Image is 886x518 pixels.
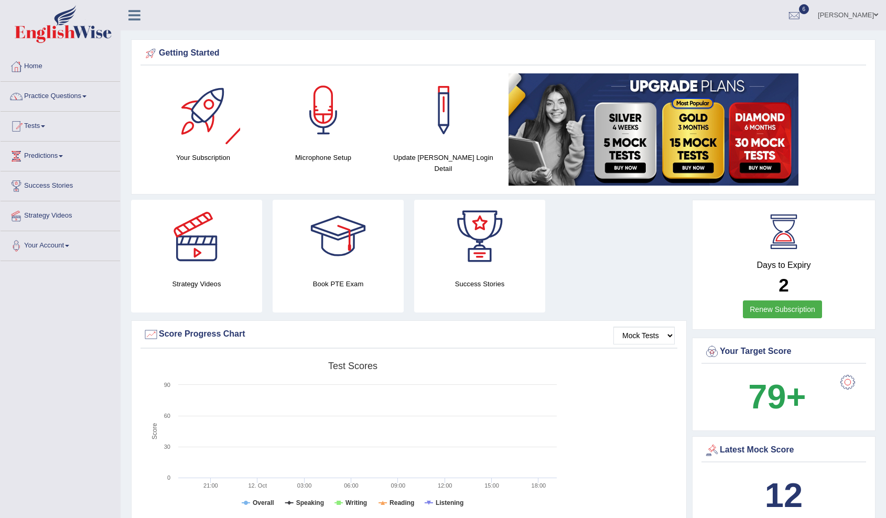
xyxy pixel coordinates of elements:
div: Latest Mock Score [704,443,863,458]
text: 60 [164,413,170,419]
tspan: Writing [345,499,367,506]
tspan: Speaking [296,499,324,506]
text: 12:00 [438,482,452,489]
h4: Strategy Videos [131,278,262,289]
text: 03:00 [297,482,312,489]
tspan: Overall [253,499,274,506]
b: 2 [779,275,788,295]
text: 18:00 [532,482,546,489]
text: 30 [164,444,170,450]
text: 06:00 [344,482,359,489]
text: 21:00 [203,482,218,489]
text: 15:00 [484,482,499,489]
tspan: Score [151,423,158,440]
b: 79+ [748,377,806,416]
a: Home [1,52,120,78]
img: small5.jpg [509,73,798,186]
a: Practice Questions [1,82,120,108]
h4: Book PTE Exam [273,278,404,289]
div: Score Progress Chart [143,327,675,342]
a: Predictions [1,142,120,168]
h4: Microphone Setup [268,152,378,163]
tspan: Test scores [328,361,377,371]
div: Your Target Score [704,344,863,360]
tspan: 12. Oct [248,482,266,489]
a: Your Account [1,231,120,257]
tspan: Reading [390,499,414,506]
span: 6 [799,4,809,14]
tspan: Listening [436,499,463,506]
h4: Success Stories [414,278,545,289]
text: 0 [167,474,170,481]
h4: Update [PERSON_NAME] Login Detail [388,152,498,174]
a: Tests [1,112,120,138]
h4: Your Subscription [148,152,258,163]
a: Strategy Videos [1,201,120,228]
h4: Days to Expiry [704,261,863,270]
a: Success Stories [1,171,120,198]
text: 09:00 [391,482,406,489]
text: 90 [164,382,170,388]
a: Renew Subscription [743,300,822,318]
b: 12 [765,476,803,514]
div: Getting Started [143,46,863,61]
